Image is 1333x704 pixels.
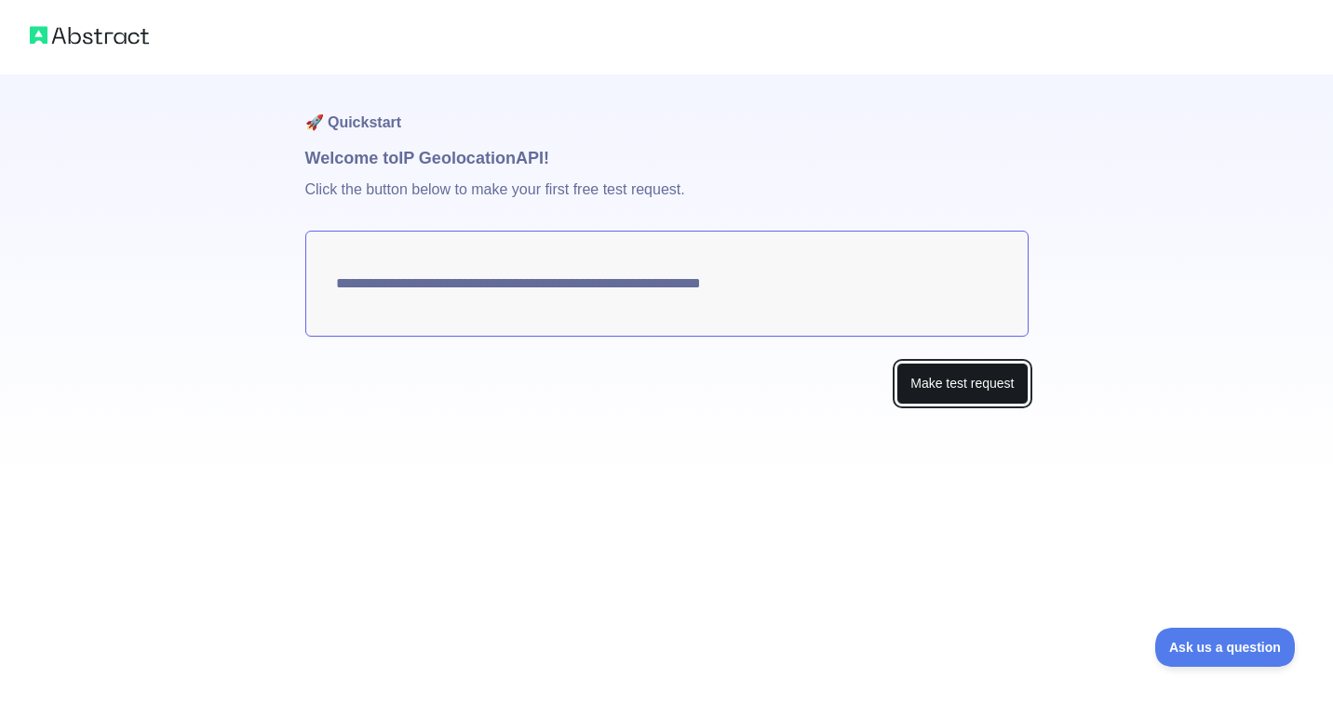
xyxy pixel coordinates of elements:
[305,145,1029,171] h1: Welcome to IP Geolocation API!
[896,363,1028,405] button: Make test request
[1155,628,1296,667] iframe: Toggle Customer Support
[305,171,1029,231] p: Click the button below to make your first free test request.
[30,22,149,48] img: Abstract logo
[305,74,1029,145] h1: 🚀 Quickstart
